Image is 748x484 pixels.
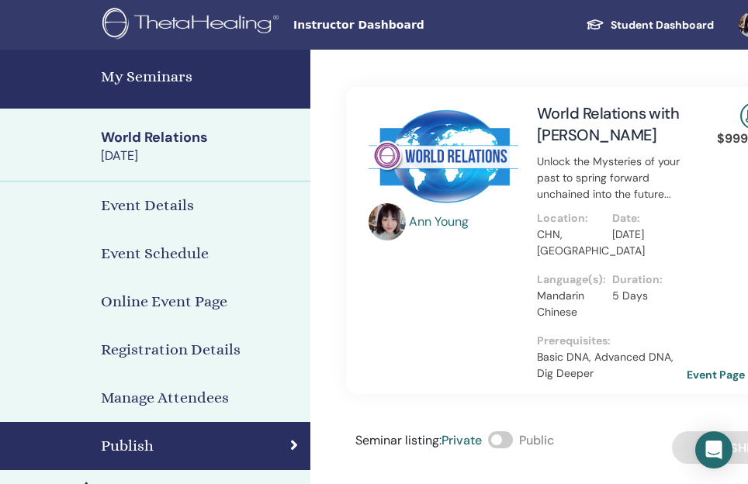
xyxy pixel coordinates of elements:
h4: Event Schedule [101,242,209,265]
h4: Event Details [101,194,194,217]
p: Location : [537,210,603,226]
h4: My Seminars [101,65,301,88]
img: logo.png [102,8,284,43]
a: Ann Young [409,213,521,231]
p: 5 Days [612,288,678,304]
a: Student Dashboard [573,11,726,40]
p: Date : [612,210,678,226]
span: Private [442,432,482,448]
p: Duration : [612,271,678,288]
h4: Manage Attendees [101,386,229,410]
span: Public [519,432,554,448]
img: graduation-cap-white.svg [586,18,604,31]
a: World Relations[DATE] [92,128,310,165]
h4: Registration Details [101,338,241,361]
img: default.jpg [369,203,406,240]
div: Open Intercom Messenger [695,431,732,468]
p: [DATE] [612,226,678,243]
div: World Relations [101,128,301,147]
p: Basic DNA, Advanced DNA, Dig Deeper [537,349,687,382]
div: [DATE] [101,147,301,164]
h4: Online Event Page [101,290,227,313]
p: Language(s) : [537,271,603,288]
img: World Relations [369,102,518,208]
p: CHN, [GEOGRAPHIC_DATA] [537,226,603,259]
span: Instructor Dashboard [293,17,526,33]
p: Unlock the Mysteries of your past to spring forward unchained into the future... [537,154,687,202]
span: Seminar listing : [355,432,442,448]
p: Mandarin Chinese [537,288,603,320]
a: World Relations with [PERSON_NAME] [537,103,679,145]
h4: Publish [101,434,154,458]
p: Prerequisites : [537,333,687,349]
